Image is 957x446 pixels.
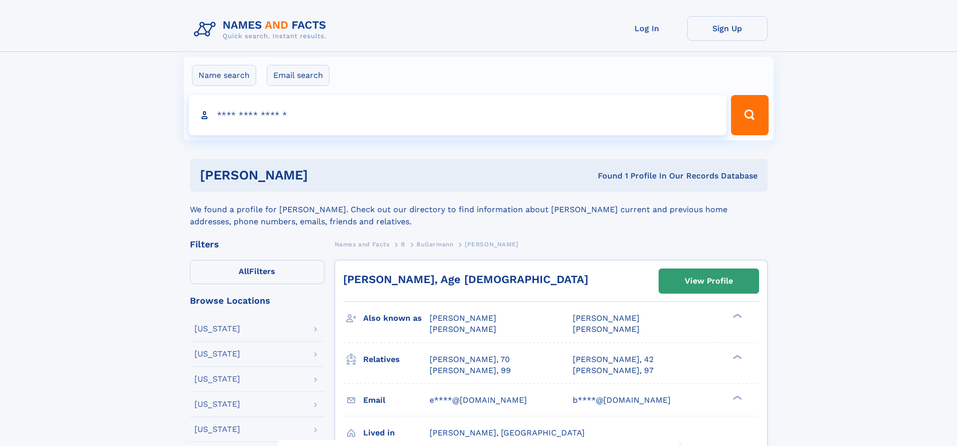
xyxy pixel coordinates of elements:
[731,95,768,135] button: Search Button
[465,241,518,248] span: [PERSON_NAME]
[430,324,496,334] span: [PERSON_NAME]
[343,273,588,286] a: [PERSON_NAME], Age [DEMOGRAPHIC_DATA]
[730,353,742,360] div: ❯
[416,238,453,250] a: Bullermann
[190,296,325,305] div: Browse Locations
[189,95,727,135] input: search input
[267,65,330,86] label: Email search
[363,392,430,409] h3: Email
[430,428,585,437] span: [PERSON_NAME], [GEOGRAPHIC_DATA]
[192,65,256,86] label: Name search
[685,270,733,293] div: View Profile
[190,16,335,43] img: Logo Names and Facts
[659,269,759,293] a: View Profile
[194,425,240,433] div: [US_STATE]
[453,170,758,182] div: Found 1 Profile In Our Records Database
[573,365,654,376] a: [PERSON_NAME], 97
[416,241,453,248] span: Bullermann
[194,325,240,333] div: [US_STATE]
[363,310,430,327] h3: Also known as
[363,424,430,441] h3: Lived in
[573,324,640,334] span: [PERSON_NAME]
[573,354,654,365] a: [PERSON_NAME], 42
[363,351,430,368] h3: Relatives
[200,169,453,182] h1: [PERSON_NAME]
[730,394,742,401] div: ❯
[239,266,249,276] span: All
[687,16,768,41] a: Sign Up
[430,313,496,323] span: [PERSON_NAME]
[430,365,511,376] a: [PERSON_NAME], 99
[194,400,240,408] div: [US_STATE]
[190,260,325,284] label: Filters
[401,238,405,250] a: B
[573,313,640,323] span: [PERSON_NAME]
[401,241,405,248] span: B
[607,16,687,41] a: Log In
[730,313,742,319] div: ❯
[430,354,510,365] a: [PERSON_NAME], 70
[194,350,240,358] div: [US_STATE]
[190,240,325,249] div: Filters
[190,192,768,228] div: We found a profile for [PERSON_NAME]. Check out our directory to find information about [PERSON_N...
[335,238,390,250] a: Names and Facts
[194,375,240,383] div: [US_STATE]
